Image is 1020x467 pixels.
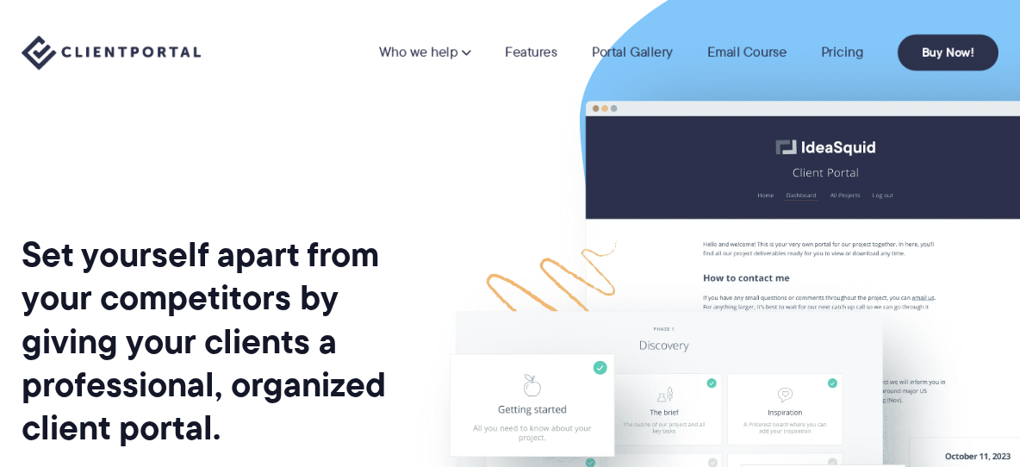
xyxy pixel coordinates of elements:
[592,46,673,59] a: Portal Gallery
[707,46,787,59] a: Email Course
[22,233,413,449] h1: Set yourself apart from your competitors by giving your clients a professional, organized client ...
[379,46,470,59] a: Who we help
[821,46,863,59] a: Pricing
[898,34,998,71] a: Buy Now!
[505,46,557,59] a: Features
